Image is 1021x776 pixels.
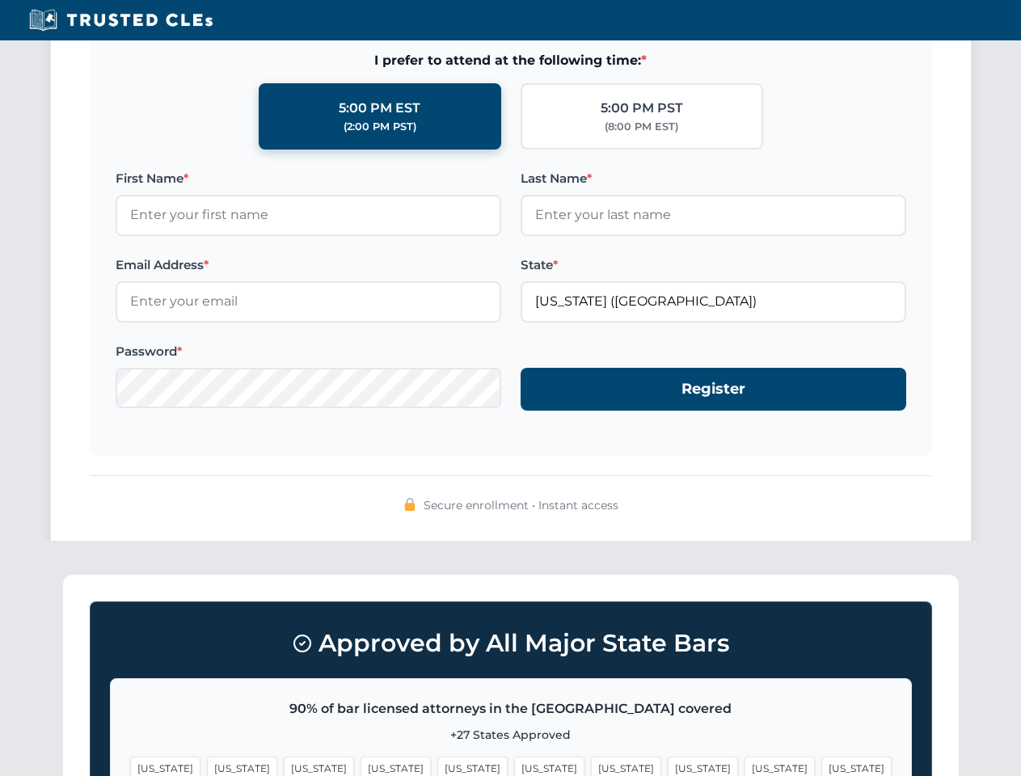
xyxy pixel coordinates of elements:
[24,8,217,32] img: Trusted CLEs
[521,281,906,322] input: Florida (FL)
[116,342,501,361] label: Password
[116,195,501,235] input: Enter your first name
[605,119,678,135] div: (8:00 PM EST)
[116,255,501,275] label: Email Address
[344,119,416,135] div: (2:00 PM PST)
[521,195,906,235] input: Enter your last name
[601,98,683,119] div: 5:00 PM PST
[424,496,618,514] span: Secure enrollment • Instant access
[116,281,501,322] input: Enter your email
[110,622,912,665] h3: Approved by All Major State Bars
[521,255,906,275] label: State
[130,698,892,719] p: 90% of bar licensed attorneys in the [GEOGRAPHIC_DATA] covered
[521,169,906,188] label: Last Name
[116,169,501,188] label: First Name
[116,50,906,71] span: I prefer to attend at the following time:
[521,368,906,411] button: Register
[130,726,892,744] p: +27 States Approved
[339,98,420,119] div: 5:00 PM EST
[403,498,416,511] img: 🔒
